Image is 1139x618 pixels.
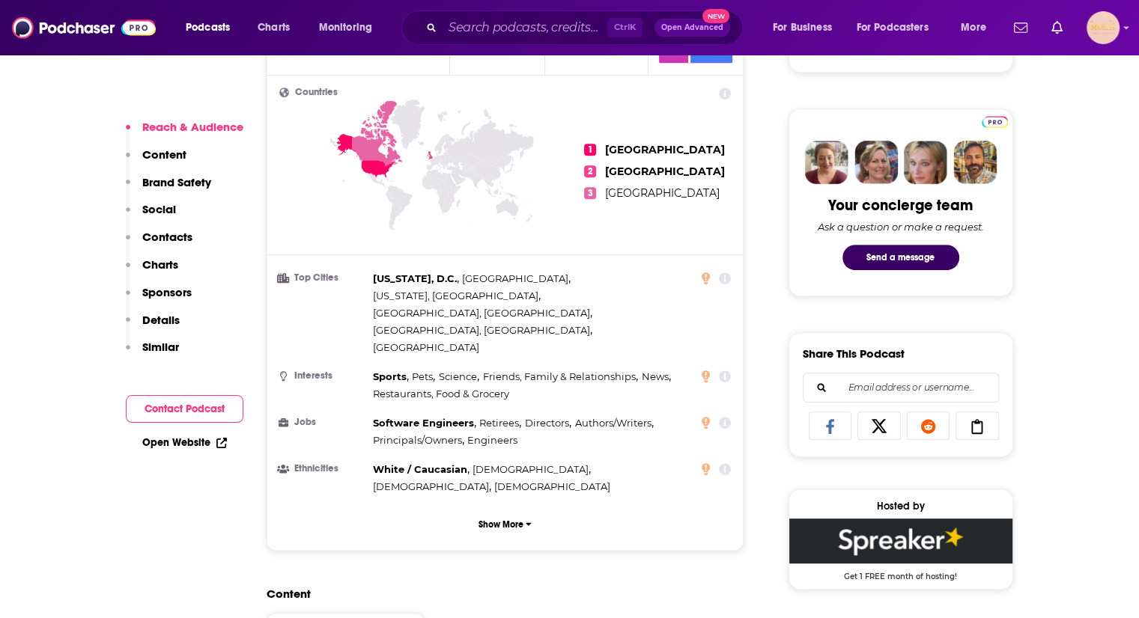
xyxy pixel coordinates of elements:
p: Content [142,147,186,162]
span: Software Engineers [373,417,474,429]
a: Share on Facebook [809,412,852,440]
span: Principals/Owners [373,434,462,446]
a: Spreaker Deal: Get 1 FREE month of hosting! [789,518,1012,580]
a: Charts [248,16,299,40]
a: Share on X/Twitter [857,412,901,440]
img: Barbara Profile [854,141,898,184]
a: Show notifications dropdown [1008,15,1033,40]
span: , [575,414,654,432]
span: Monitoring [319,17,372,38]
span: , [479,414,521,432]
img: Podchaser Pro [982,116,1008,128]
button: open menu [847,16,950,40]
p: Social [142,202,176,216]
p: Contacts [142,230,192,244]
span: [US_STATE], [GEOGRAPHIC_DATA] [373,290,538,302]
span: Charts [258,17,290,38]
span: Authors/Writers [575,417,651,429]
button: Show profile menu [1087,11,1120,44]
img: Spreaker Deal: Get 1 FREE month of hosting! [789,518,1012,563]
span: Directors [525,417,569,429]
span: [GEOGRAPHIC_DATA], [GEOGRAPHIC_DATA] [373,324,590,336]
img: Jules Profile [904,141,947,184]
button: open menu [175,16,249,40]
span: Engineers [467,434,517,446]
span: Restaurants, Food & Grocery [373,388,509,400]
span: New [702,9,729,23]
span: , [473,461,591,478]
a: Copy Link [956,412,999,440]
button: Contacts [126,230,192,257]
h3: Ethnicities [279,464,367,474]
button: Sponsors [126,285,192,313]
span: , [439,368,479,385]
p: Brand Safety [142,175,211,189]
span: 2 [584,165,596,177]
button: Show More [279,510,732,538]
span: [GEOGRAPHIC_DATA] [373,341,479,353]
span: [GEOGRAPHIC_DATA] [605,165,725,178]
span: For Podcasters [857,17,929,38]
span: , [642,368,671,385]
button: Send a message [842,245,959,270]
p: Details [142,313,180,327]
h3: Share This Podcast [803,346,905,361]
img: User Profile [1087,11,1120,44]
a: Show notifications dropdown [1045,15,1069,40]
button: Reach & Audience [126,120,243,147]
span: , [525,414,571,432]
span: , [373,461,470,478]
span: [DEMOGRAPHIC_DATA] [373,480,489,492]
span: More [961,17,986,38]
h2: Content [267,587,732,601]
span: Ctrl K [607,18,643,37]
span: , [373,270,459,287]
p: Show More [479,519,523,530]
button: open menu [950,16,1005,40]
input: Search podcasts, credits, & more... [443,16,607,40]
span: Retirees [479,417,519,429]
span: [GEOGRAPHIC_DATA] [605,186,720,200]
h3: Interests [279,371,367,381]
button: Content [126,147,186,175]
span: [GEOGRAPHIC_DATA] [462,272,568,284]
p: Sponsors [142,285,192,299]
span: , [483,368,638,385]
span: For Business [773,17,832,38]
h3: Jobs [279,417,367,427]
span: News [642,370,669,382]
span: Logged in as MUSESPR [1087,11,1120,44]
span: , [462,270,571,287]
button: Details [126,313,180,340]
span: Friends, Family & Relationships [483,370,636,382]
a: Share on Reddit [907,412,950,440]
button: open menu [309,16,392,40]
span: Countries [295,88,338,97]
span: [US_STATE], D.C. [373,272,457,284]
span: , [373,322,592,339]
span: 3 [584,187,596,199]
span: , [373,432,464,449]
span: Get 1 FREE month of hosting! [789,563,1012,581]
p: Charts [142,257,178,272]
img: Podchaser - Follow, Share and Rate Podcasts [12,13,156,42]
span: , [373,287,541,305]
span: Pets [412,370,433,382]
span: , [373,414,476,432]
span: [DEMOGRAPHIC_DATA] [473,463,589,475]
span: 1 [584,144,596,156]
img: Sydney Profile [805,141,848,184]
h3: Top Cities [279,273,367,283]
p: Reach & Audience [142,120,243,134]
div: Hosted by [789,500,1012,513]
img: Jon Profile [953,141,997,184]
button: open menu [762,16,851,40]
div: Search followers [803,373,999,403]
div: Search podcasts, credits, & more... [416,10,757,45]
div: Your concierge team [828,196,973,215]
span: Sports [373,370,407,382]
div: Ask a question or make a request. [818,221,984,233]
span: [DEMOGRAPHIC_DATA] [494,480,610,492]
button: Similar [126,340,179,367]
